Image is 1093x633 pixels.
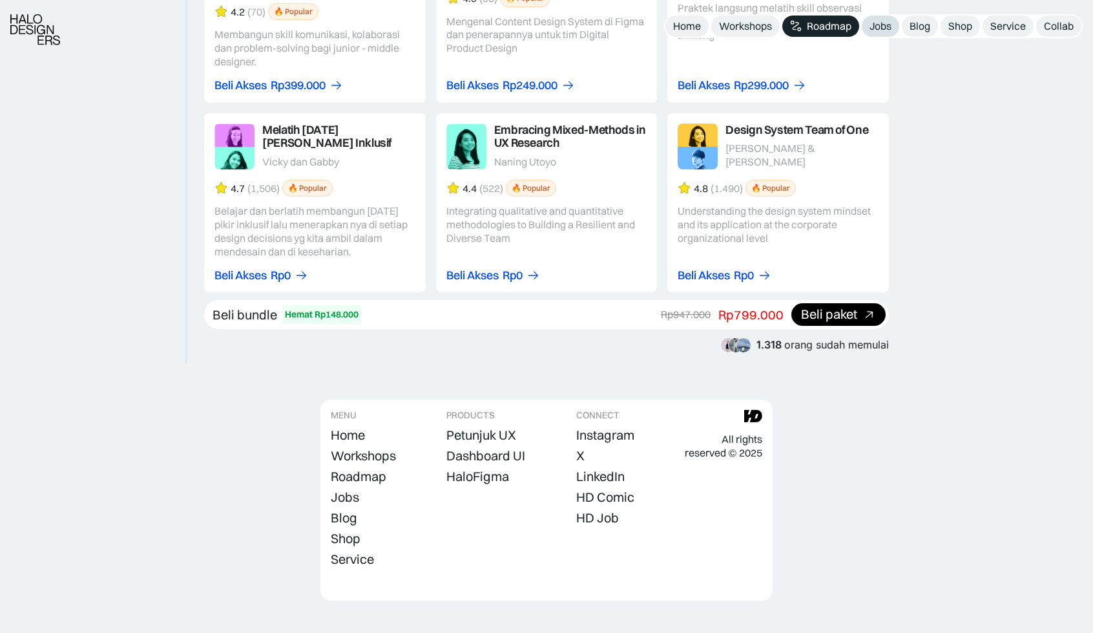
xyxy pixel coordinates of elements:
div: Beli paket [801,308,857,321]
a: Collab [1036,16,1081,37]
div: Dashboard UI [446,448,525,464]
a: Petunjuk UX [446,426,516,444]
div: HaloFigma [446,469,509,484]
a: Beli AksesRp0 [678,269,771,283]
a: Beli AksesRp299.000 [678,79,806,92]
div: Rp299.000 [734,79,789,92]
div: Shop [948,19,972,33]
a: HD Job [576,509,619,527]
a: Beli AksesRp249.000 [446,79,575,92]
div: Blog [910,19,930,33]
div: Workshops [719,19,772,33]
div: Roadmap [331,469,386,484]
div: HD Job [576,510,619,526]
a: HaloFigma [446,467,509,486]
a: Home [331,426,365,444]
a: Blog [902,16,938,37]
div: Beli Akses [214,79,267,92]
div: Blog [331,510,357,526]
div: Rp0 [734,269,754,283]
a: Beli AksesRp0 [446,269,540,283]
a: Roadmap [331,467,386,486]
a: Beli AksesRp0 [214,269,308,283]
div: Rp249.000 [503,79,557,92]
div: Beli Akses [678,79,730,92]
a: Roadmap [782,16,859,37]
span: 1.318 [756,338,782,351]
div: Rp0 [271,269,291,283]
div: Rp0 [503,269,523,283]
a: Beli bundleHemat Rp148.000Rp947.000Rp799.000Beli paket [204,300,889,329]
div: Beli Akses [446,269,499,283]
a: Service [331,550,374,568]
div: Home [673,19,701,33]
div: Beli Akses [678,269,730,283]
div: Shop [331,531,360,546]
div: All rights reserved © 2025 [685,433,762,460]
a: Home [665,16,709,37]
div: Beli Akses [446,79,499,92]
div: LinkedIn [576,469,625,484]
div: Jobs [331,489,359,505]
div: Instagram [576,427,634,443]
a: Workshops [711,16,780,37]
div: Service [331,552,374,567]
div: HD Comic [576,489,634,505]
a: HD Comic [576,488,634,506]
div: CONNECT [576,410,619,421]
div: Collab [1044,19,1074,33]
div: Workshops [331,448,396,464]
div: Petunjuk UX [446,427,516,443]
a: Service [983,16,1034,37]
div: X [576,448,585,464]
a: Workshops [331,447,396,465]
div: Rp399.000 [271,79,326,92]
div: orang sudah memulai [756,339,889,351]
a: Jobs [331,488,359,506]
a: Jobs [862,16,899,37]
a: Shop [941,16,980,37]
a: Shop [331,530,360,548]
div: Rp799.000 [718,306,784,323]
a: LinkedIn [576,467,625,486]
a: X [576,447,585,465]
div: Home [331,427,365,443]
div: Beli bundle [213,306,277,323]
div: Jobs [869,19,891,33]
a: Beli AksesRp399.000 [214,79,343,92]
div: Service [990,19,1026,33]
div: Beli Akses [214,269,267,283]
div: PRODUCTS [446,410,494,421]
div: Hemat Rp148.000 [285,308,359,321]
div: Roadmap [807,19,851,33]
div: MENU [331,410,357,421]
a: Dashboard UI [446,447,525,465]
a: Blog [331,509,357,527]
div: Rp947.000 [661,308,711,321]
a: Instagram [576,426,634,444]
